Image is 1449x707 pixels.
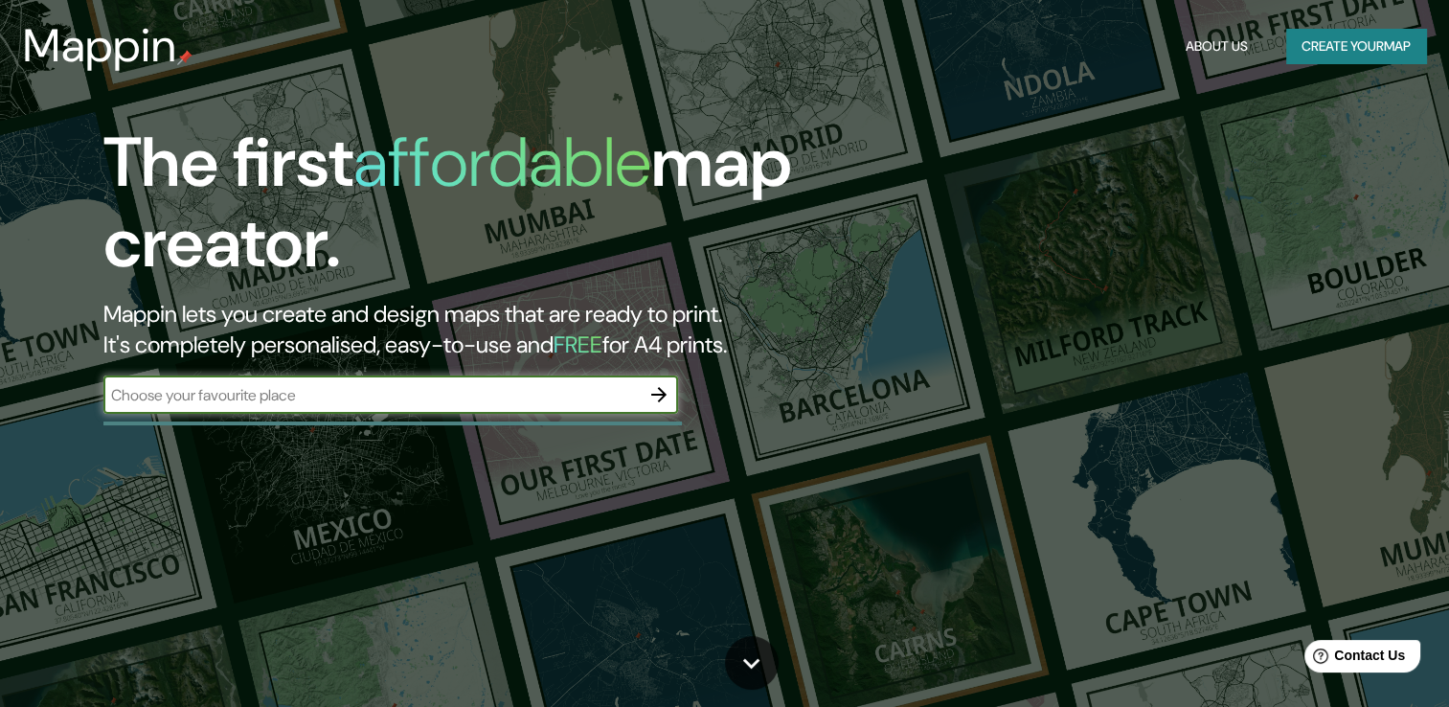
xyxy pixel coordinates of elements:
[23,19,177,73] h3: Mappin
[353,118,651,207] h1: affordable
[103,384,640,406] input: Choose your favourite place
[103,299,828,360] h2: Mappin lets you create and design maps that are ready to print. It's completely personalised, eas...
[1286,29,1426,64] button: Create yourmap
[1178,29,1256,64] button: About Us
[103,123,828,299] h1: The first map creator.
[177,50,192,65] img: mappin-pin
[554,330,602,359] h5: FREE
[1279,632,1428,686] iframe: Help widget launcher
